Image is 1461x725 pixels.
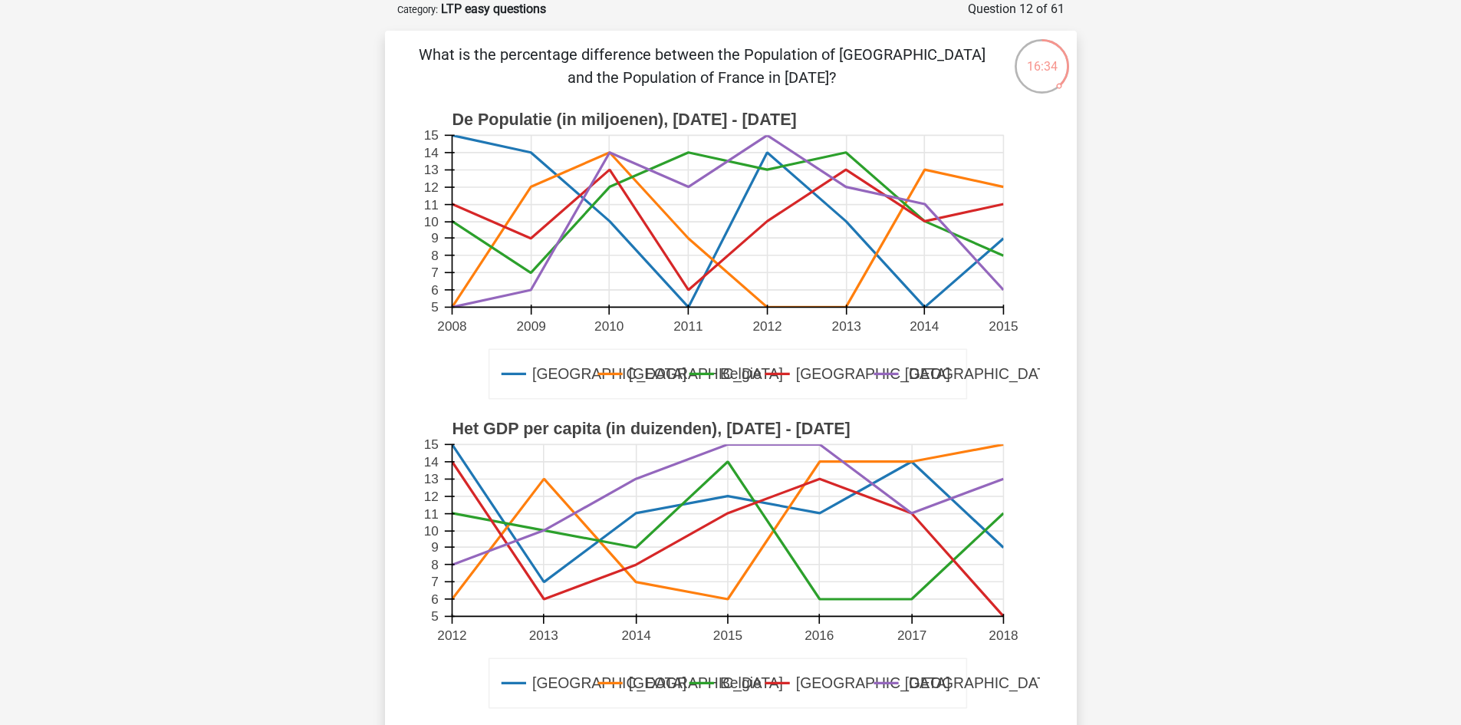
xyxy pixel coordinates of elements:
[532,675,686,693] text: [GEOGRAPHIC_DATA]
[423,128,438,143] text: 15
[452,110,796,129] text: De Populatie (in miljoenen), [DATE] - [DATE]
[423,454,439,470] text: 14
[594,318,624,334] text: 2010
[441,2,546,16] font: LTP easy questions
[423,437,438,453] text: 15
[805,628,834,643] text: 2016
[673,318,703,334] text: 2011
[968,2,1064,16] font: Question 12 of 61
[452,420,850,438] text: Het GDP per capita (in duizenden), [DATE] - [DATE]
[532,366,686,384] text: [GEOGRAPHIC_DATA]
[989,318,1018,334] text: 2015
[621,628,651,643] text: 2014
[423,506,438,522] text: 11
[423,472,438,487] text: 13
[423,197,438,213] text: 11
[431,230,439,246] text: 9
[437,628,466,643] text: 2012
[423,180,438,195] text: 12
[397,4,438,15] font: Category:
[431,539,439,555] text: 9
[528,628,558,643] text: 2013
[431,265,439,280] text: 7
[904,366,1058,384] text: [GEOGRAPHIC_DATA]
[1027,59,1058,74] font: 16:34
[712,628,742,643] text: 2015
[831,318,860,334] text: 2013
[431,574,439,589] text: 7
[628,366,782,384] text: [GEOGRAPHIC_DATA]
[719,675,761,692] text: Belgie
[989,628,1018,643] text: 2018
[431,282,439,298] text: 6
[719,366,761,383] text: Belgie
[431,300,439,315] text: 5
[628,675,782,693] text: [GEOGRAPHIC_DATA]
[431,609,439,624] text: 5
[795,675,949,693] text: [GEOGRAPHIC_DATA]
[431,248,439,263] text: 8
[423,523,438,539] text: 10
[437,318,466,334] text: 2008
[423,163,438,178] text: 13
[419,45,986,87] font: What is the percentage difference between the Population of [GEOGRAPHIC_DATA] and the Population ...
[752,318,782,334] text: 2012
[795,366,949,384] text: [GEOGRAPHIC_DATA]
[431,592,439,607] text: 6
[423,489,438,504] text: 12
[904,675,1058,693] text: [GEOGRAPHIC_DATA]
[431,557,439,572] text: 8
[516,318,545,334] text: 2009
[910,318,939,334] text: 2014
[423,145,439,160] text: 14
[897,628,926,643] text: 2017
[423,214,438,229] text: 10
